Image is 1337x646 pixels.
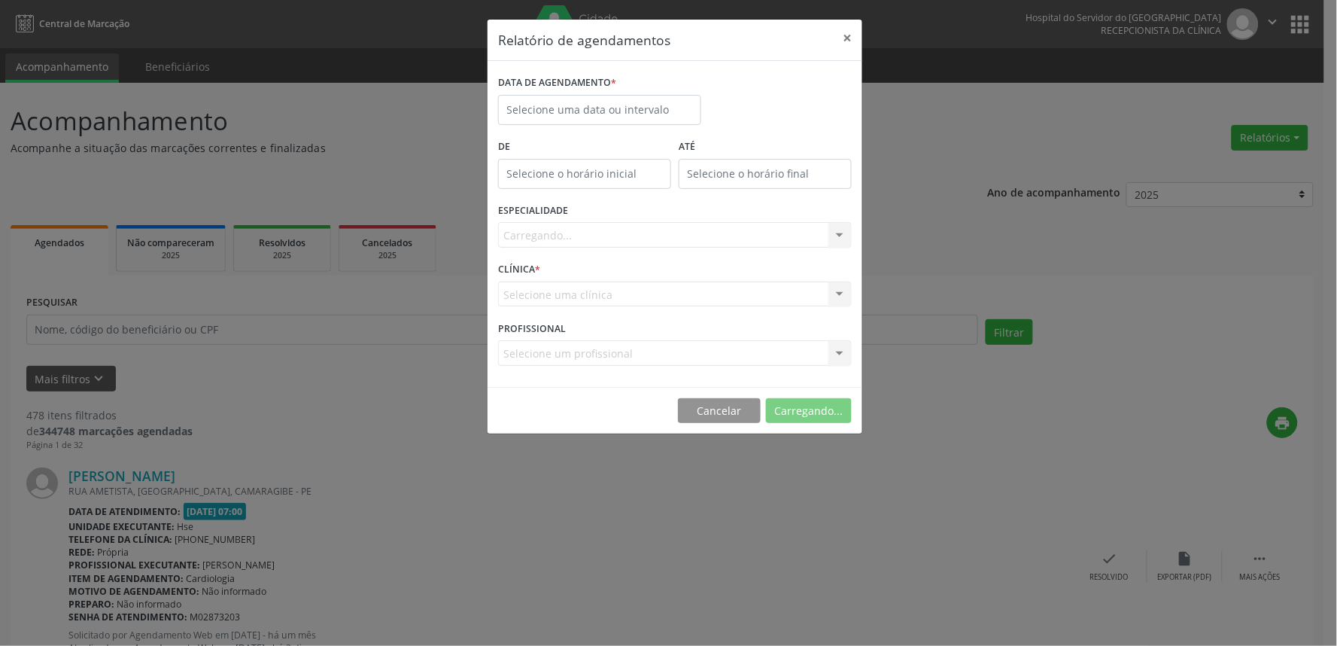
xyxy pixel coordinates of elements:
label: DATA DE AGENDAMENTO [498,72,616,95]
label: ESPECIALIDADE [498,200,568,223]
button: Close [832,20,862,56]
button: Cancelar [678,398,761,424]
label: PROFISSIONAL [498,317,566,340]
h5: Relatório de agendamentos [498,30,670,50]
input: Selecione o horário inicial [498,159,671,189]
label: De [498,136,671,159]
label: CLÍNICA [498,258,540,282]
label: ATÉ [679,136,852,159]
button: Carregando... [766,398,852,424]
input: Selecione uma data ou intervalo [498,95,701,125]
input: Selecione o horário final [679,159,852,189]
